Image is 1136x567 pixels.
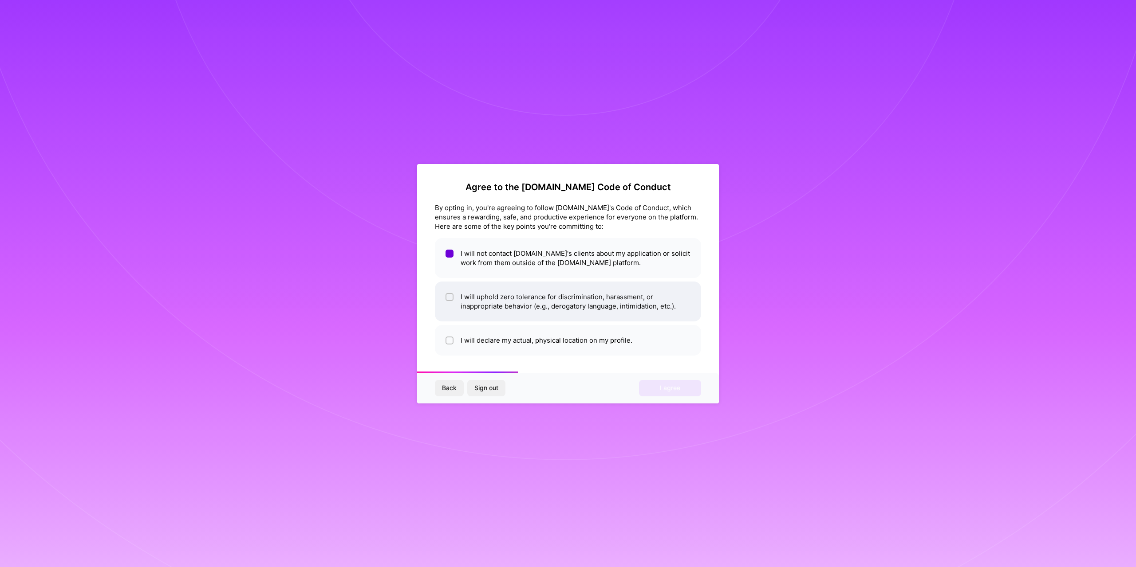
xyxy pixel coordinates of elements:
[474,383,498,392] span: Sign out
[467,380,505,396] button: Sign out
[435,325,701,356] li: I will declare my actual, physical location on my profile.
[435,238,701,278] li: I will not contact [DOMAIN_NAME]'s clients about my application or solicit work from them outside...
[442,383,457,392] span: Back
[435,182,701,192] h2: Agree to the [DOMAIN_NAME] Code of Conduct
[435,380,464,396] button: Back
[435,203,701,231] div: By opting in, you're agreeing to follow [DOMAIN_NAME]'s Code of Conduct, which ensures a rewardin...
[435,282,701,321] li: I will uphold zero tolerance for discrimination, harassment, or inappropriate behavior (e.g., der...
